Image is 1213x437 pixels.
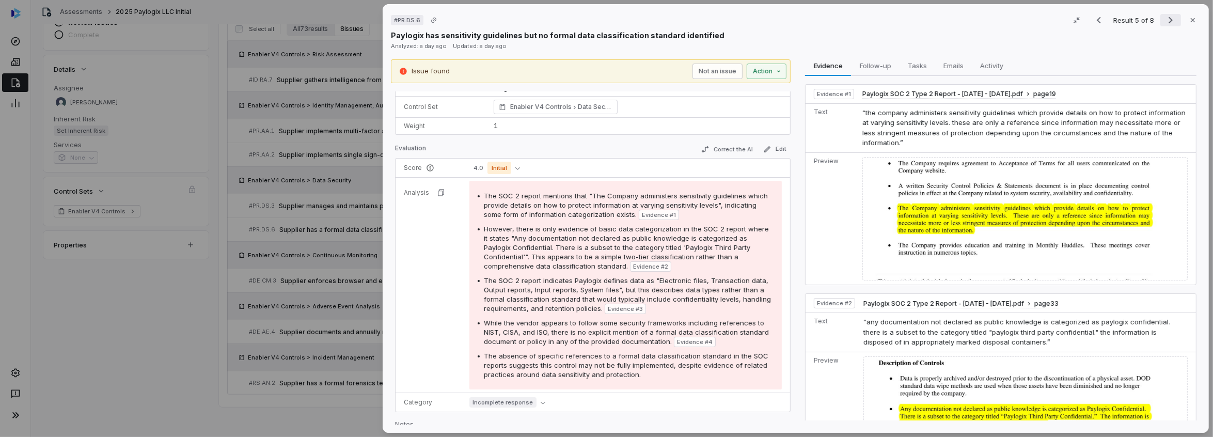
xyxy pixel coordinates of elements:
span: Evidence # 3 [608,305,643,313]
span: While the vendor appears to follow some security frameworks including references to NIST, CISA, a... [484,319,769,346]
p: Category [404,398,453,407]
span: Updated: a day ago [453,42,507,50]
span: Paylogix SOC 2 Type 2 Report - [DATE] - [DATE].pdf [863,300,1024,308]
p: Result 5 of 8 [1113,14,1156,26]
span: page 33 [1034,300,1059,308]
button: Action [747,64,786,79]
span: The SOC 2 report mentions that "The Company administers sensitivity guidelines which provide deta... [484,192,768,218]
p: Issue found [412,66,450,76]
td: Text [806,313,859,352]
p: Score [404,164,453,172]
button: Paylogix SOC 2 Type 2 Report - [DATE] - [DATE].pdfpage19 [862,90,1056,99]
span: However, there is only evidence of basic data categorization in the SOC 2 report where it states ... [484,225,769,270]
td: Preview [806,152,858,285]
span: Enabler V4 Controls Data Security [510,102,612,112]
span: Evidence [810,59,847,72]
p: Analysis [404,189,429,197]
span: Evidence # 2 [633,262,668,271]
span: The SOC 2 report indicates Paylogix defines data as "Electronic files, Transaction data, Output r... [484,276,771,313]
button: Correct the AI [697,143,757,155]
img: 07de1a8e27084fe49d0e0b5b98396126_original.jpg_w1200.jpg [862,157,1188,281]
button: Copy link [424,11,443,29]
p: Weight [404,122,477,130]
button: Previous result [1089,14,1109,26]
span: Activity [976,59,1007,72]
span: page 19 [1033,90,1056,98]
span: Paylogix SOC 2 Type 2 Report - [DATE] - [DATE].pdf [862,90,1023,98]
span: Evidence # 1 [817,90,851,98]
span: Emails [939,59,968,72]
span: “any documentation not declared as public knowledge is categorized as paylogix confidential. ther... [863,318,1170,346]
span: Tasks [904,59,931,72]
span: Analyzed: a day ago [391,42,447,50]
span: Initial [487,162,511,174]
button: 4.0Initial [469,162,524,174]
button: Paylogix SOC 2 Type 2 Report - [DATE] - [DATE].pdfpage33 [863,300,1059,308]
p: Control Set [404,103,477,111]
span: no guidance [494,84,533,92]
td: Text [806,103,858,152]
span: 1 [494,121,498,130]
p: Notes [395,420,791,433]
span: Evidence # 2 [817,299,852,307]
button: Not an issue [692,64,743,79]
span: # PR.DS.6 [394,16,420,24]
button: Edit [759,143,791,155]
span: Evidence # 1 [642,211,676,219]
span: The absence of specific references to a formal data classification standard in the SOC reports su... [484,352,768,379]
span: Follow-up [856,59,895,72]
span: Evidence # 4 [677,338,713,346]
p: Paylogix has sensitivity guidelines but no formal data classification standard identified [391,30,724,41]
button: Next result [1160,14,1181,26]
span: Incomplete response [469,397,537,408]
p: Evaluation [395,144,426,157]
span: “the company administers sensitivity guidelines which provide details on how to protect informati... [862,108,1186,147]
